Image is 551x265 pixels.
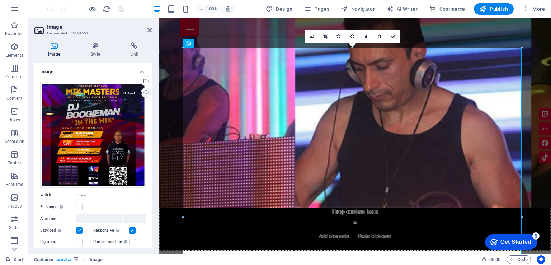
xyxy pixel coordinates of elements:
[305,30,318,43] a: Select files from the file manager, stock photos, or upload file(s)
[332,30,345,43] a: Rotate left 90°
[474,3,514,15] button: Publish
[88,5,96,13] button: Click here to leave preview mode and continue editing
[57,255,71,264] span: . parallax
[304,5,329,13] span: Pages
[383,3,420,15] button: AI Writer
[341,5,375,13] span: Navigator
[196,5,221,13] button: 100%
[494,257,495,262] span: :
[40,226,76,235] label: Lazyload
[196,213,235,223] span: Paste clipboard
[386,5,418,13] span: AI Writer
[34,255,103,264] nav: breadcrumb
[225,6,231,12] i: On resize automatically adjust zoom level to fit chosen device.
[102,5,111,13] button: reload
[8,160,21,166] p: Tables
[6,255,24,264] a: Click to cancel selection. Double-click to open Pages
[4,139,24,144] p: Accordion
[510,255,528,264] span: Code
[7,203,22,209] p: Images
[426,3,468,15] button: Commerce
[40,203,76,211] label: Fit image
[522,5,545,13] span: More
[480,5,508,13] span: Publish
[301,3,332,15] button: Pages
[90,255,103,264] span: Click to select. Double-click to edit
[489,255,500,264] span: 00 00
[34,42,77,57] h4: Image
[519,3,548,15] button: More
[345,30,359,43] a: Rotate right 90°
[479,231,540,252] iframe: To enrich screen reader interactions, please activate Accessibility in Grammarly extension settings
[263,3,296,15] div: Design (Ctrl+Alt+Y)
[74,257,78,261] i: This element contains a background
[9,117,20,123] p: Boxes
[206,5,218,13] h6: 100%
[40,82,146,188] div: BoogiemanTourUpdateJunePoster-wpsnLOwbZqWZHENdYocEMg.jpg
[34,255,54,264] span: Click to select. Double-click to edit
[5,52,24,58] p: Elements
[47,30,137,37] h3: Element #ed-565104551
[93,238,129,246] label: Use as headline
[5,74,23,80] p: Columns
[40,193,76,197] label: Width
[47,24,152,30] h2: Image
[266,5,293,13] span: Design
[482,255,501,264] h6: Session time
[93,226,129,235] label: Responsive
[507,255,531,264] button: Code
[6,182,23,187] p: Features
[159,18,551,254] iframe: To enrich screen reader interactions, please activate Accessibility in Grammarly extension settings
[77,42,116,57] h4: Style
[429,5,465,13] span: Commerce
[386,30,400,43] a: Confirm ( Ctrl ⏎ )
[34,63,152,76] h4: Image
[537,255,545,264] button: Usercentrics
[40,238,76,246] label: Lightbox
[373,30,386,43] a: Greyscale
[117,42,152,57] h4: Link
[359,30,373,43] a: Blur
[338,3,378,15] button: Navigator
[40,214,76,223] label: Alignment
[6,96,22,101] p: Content
[318,30,332,43] a: Crop mode
[5,31,23,37] p: Favorites
[141,88,151,98] a: Upload
[9,225,20,231] p: Slider
[263,3,296,15] button: Design
[103,5,111,13] i: Reload page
